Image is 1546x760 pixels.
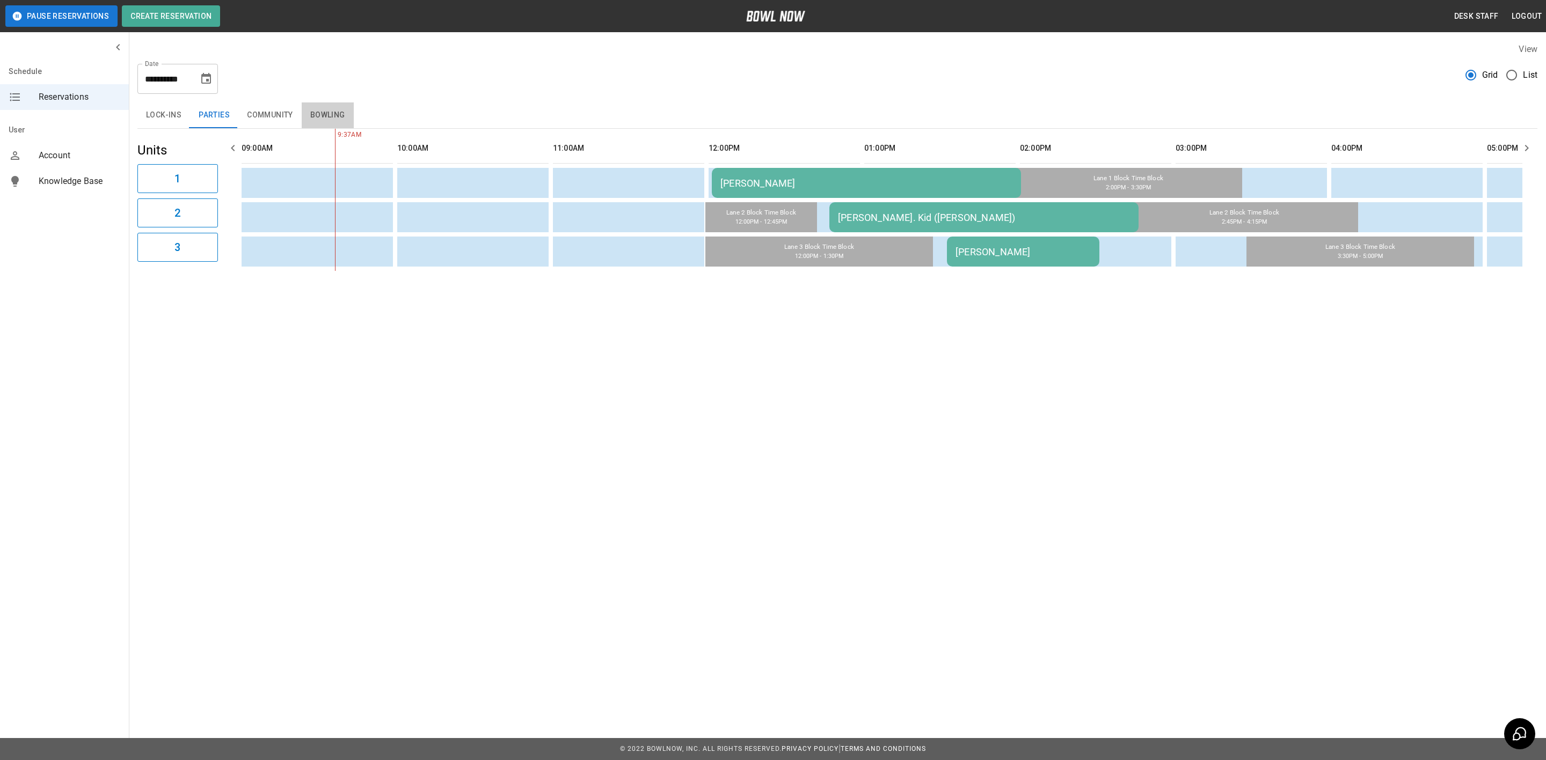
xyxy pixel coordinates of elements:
[137,233,218,262] button: 3
[39,175,120,188] span: Knowledge Base
[137,102,190,128] button: Lock-ins
[1450,6,1503,26] button: Desk Staff
[782,745,838,752] a: Privacy Policy
[335,130,338,141] span: 9:37AM
[137,102,1537,128] div: inventory tabs
[174,239,180,256] h6: 3
[956,246,1091,257] div: [PERSON_NAME]
[238,102,302,128] button: Community
[553,133,704,164] th: 11:00AM
[174,170,180,187] h6: 1
[620,745,782,752] span: © 2022 BowlNow, Inc. All Rights Reserved.
[746,11,805,21] img: logo
[122,5,220,27] button: Create Reservation
[137,142,218,159] h5: Units
[242,133,393,164] th: 09:00AM
[5,5,118,27] button: Pause Reservations
[397,133,549,164] th: 10:00AM
[137,164,218,193] button: 1
[1519,44,1537,54] label: View
[39,91,120,104] span: Reservations
[720,178,1012,189] div: [PERSON_NAME]
[1482,69,1498,82] span: Grid
[1523,69,1537,82] span: List
[174,204,180,222] h6: 2
[838,212,1130,223] div: [PERSON_NAME]. Kid ([PERSON_NAME])
[841,745,926,752] a: Terms and Conditions
[39,149,120,162] span: Account
[1507,6,1546,26] button: Logout
[709,133,860,164] th: 12:00PM
[302,102,354,128] button: Bowling
[190,102,238,128] button: Parties
[195,68,217,90] button: Choose date, selected date is Sep 6, 2025
[137,198,218,227] button: 2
